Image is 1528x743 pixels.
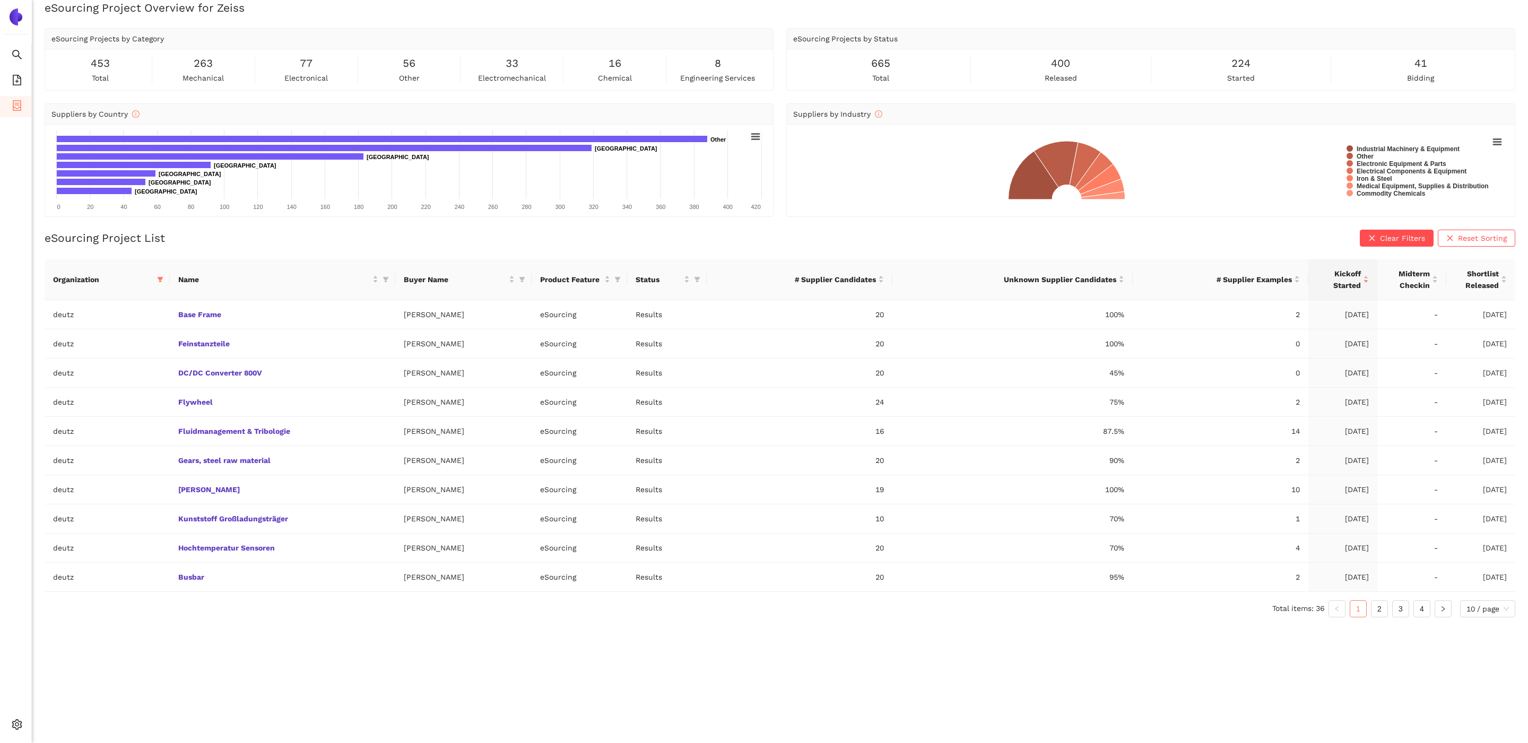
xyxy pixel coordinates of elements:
td: 100% [892,475,1133,504]
span: 10 / page [1466,601,1509,617]
td: [PERSON_NAME] [395,417,532,446]
td: - [1377,388,1446,417]
td: eSourcing [532,329,627,359]
span: close [1446,234,1454,243]
td: Results [627,300,707,329]
span: 453 [91,55,110,72]
span: Unknown Supplier Candidates [901,274,1116,285]
td: [DATE] [1446,388,1515,417]
li: 2 [1371,600,1388,617]
td: [DATE] [1446,563,1515,592]
td: [DATE] [1446,417,1515,446]
td: eSourcing [532,300,627,329]
span: 263 [194,55,213,72]
th: this column's title is Name,this column is sortable [170,259,395,300]
span: eSourcing Projects by Category [51,34,164,43]
text: [GEOGRAPHIC_DATA] [367,154,429,160]
td: 10 [707,504,892,534]
div: Page Size [1460,600,1515,617]
td: Results [627,475,707,504]
span: Clear Filters [1380,232,1425,244]
td: 20 [707,563,892,592]
text: 80 [188,204,194,210]
td: 0 [1133,329,1308,359]
span: mechanical [183,72,224,84]
span: chemical [598,72,632,84]
td: 20 [707,446,892,475]
li: 3 [1392,600,1409,617]
span: container [12,97,22,118]
td: - [1377,475,1446,504]
span: 8 [715,55,721,72]
text: 200 [387,204,397,210]
a: 3 [1393,601,1409,617]
td: - [1377,563,1446,592]
td: [DATE] [1446,504,1515,534]
span: file-add [12,71,22,92]
td: eSourcing [532,563,627,592]
td: deutz [45,504,170,534]
span: Organization [53,274,153,285]
th: this column's title is Shortlist Released,this column is sortable [1446,259,1515,300]
text: 0 [57,204,60,210]
text: 20 [87,204,93,210]
span: filter [157,276,163,283]
text: Commodity Chemicals [1357,190,1426,197]
button: left [1329,600,1345,617]
span: eSourcing Projects by Status [793,34,898,43]
span: filter [155,272,166,287]
td: eSourcing [532,504,627,534]
td: Results [627,359,707,388]
span: 400 [1051,55,1070,72]
th: this column's title is # Supplier Examples,this column is sortable [1133,259,1308,300]
span: filter [517,272,527,287]
text: 280 [522,204,531,210]
a: 4 [1414,601,1430,617]
button: closeClear Filters [1360,230,1434,247]
span: Shortlist Released [1455,268,1499,291]
text: 400 [723,204,733,210]
td: Results [627,388,707,417]
text: 300 [555,204,565,210]
text: Electrical Components & Equipment [1357,168,1466,175]
td: [DATE] [1446,300,1515,329]
td: [DATE] [1308,563,1377,592]
li: Previous Page [1329,600,1345,617]
td: 100% [892,329,1133,359]
td: [DATE] [1308,534,1377,563]
td: 70% [892,504,1133,534]
text: 100 [220,204,229,210]
span: search [12,46,22,67]
td: eSourcing [532,388,627,417]
td: - [1377,300,1446,329]
li: 1 [1350,600,1367,617]
td: 87.5% [892,417,1133,446]
li: 4 [1413,600,1430,617]
td: 90% [892,446,1133,475]
text: Electronic Equipment & Parts [1357,160,1446,168]
span: Buyer Name [404,274,507,285]
text: 60 [154,204,161,210]
td: [DATE] [1308,504,1377,534]
span: Status [636,274,682,285]
td: [PERSON_NAME] [395,359,532,388]
span: total [92,72,109,84]
td: 10 [1133,475,1308,504]
td: [PERSON_NAME] [395,534,532,563]
text: 220 [421,204,430,210]
span: filter [692,272,702,287]
text: 340 [622,204,632,210]
td: [DATE] [1446,446,1515,475]
text: Other [1357,153,1374,160]
span: engineering services [680,72,755,84]
li: Next Page [1435,600,1452,617]
td: eSourcing [532,417,627,446]
span: 224 [1231,55,1251,72]
th: this column's title is # Supplier Candidates,this column is sortable [707,259,892,300]
h2: eSourcing Project List [45,230,165,246]
text: [GEOGRAPHIC_DATA] [135,188,197,195]
span: info-circle [132,110,140,118]
td: deutz [45,475,170,504]
text: Other [710,136,726,143]
td: 14 [1133,417,1308,446]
